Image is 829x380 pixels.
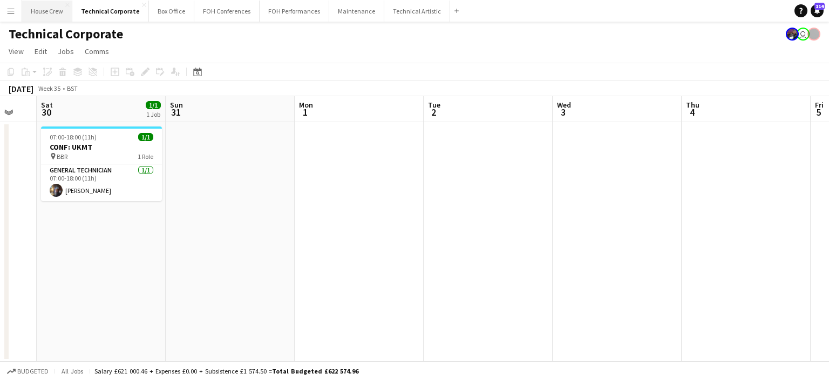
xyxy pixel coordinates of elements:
[5,365,50,377] button: Budgeted
[58,46,74,56] span: Jobs
[36,84,63,92] span: Week 35
[149,1,194,22] button: Box Office
[384,1,450,22] button: Technical Artistic
[35,46,47,56] span: Edit
[194,1,260,22] button: FOH Conferences
[17,368,49,375] span: Budgeted
[555,106,571,118] span: 3
[22,1,72,22] button: House Crew
[815,100,824,110] span: Fri
[85,46,109,56] span: Comms
[426,106,440,118] span: 2
[299,100,313,110] span: Mon
[41,142,162,152] h3: CONF: UKMT
[329,1,384,22] button: Maintenance
[138,133,153,141] span: 1/1
[686,100,699,110] span: Thu
[72,1,149,22] button: Technical Corporate
[41,126,162,201] app-job-card: 07:00-18:00 (11h)1/1CONF: UKMT BBR1 RoleGeneral Technician1/107:00-18:00 (11h)[PERSON_NAME]
[4,44,28,58] a: View
[814,3,825,10] span: 114
[138,152,153,161] span: 1 Role
[80,44,113,58] a: Comms
[41,164,162,201] app-card-role: General Technician1/107:00-18:00 (11h)[PERSON_NAME]
[59,367,85,375] span: All jobs
[39,106,53,118] span: 30
[297,106,313,118] span: 1
[9,83,33,94] div: [DATE]
[30,44,51,58] a: Edit
[57,152,67,161] span: BBR
[146,101,161,109] span: 1/1
[786,28,799,41] app-user-avatar: Zubair PERM Dhalla
[684,106,699,118] span: 4
[811,4,824,17] a: 114
[813,106,824,118] span: 5
[9,26,123,42] h1: Technical Corporate
[807,28,820,41] app-user-avatar: Gabrielle Barr
[146,110,160,118] div: 1 Job
[557,100,571,110] span: Wed
[797,28,810,41] app-user-avatar: Abby Hubbard
[67,84,78,92] div: BST
[170,100,183,110] span: Sun
[260,1,329,22] button: FOH Performances
[272,367,358,375] span: Total Budgeted £622 574.96
[53,44,78,58] a: Jobs
[50,133,97,141] span: 07:00-18:00 (11h)
[428,100,440,110] span: Tue
[168,106,183,118] span: 31
[41,100,53,110] span: Sat
[9,46,24,56] span: View
[94,367,358,375] div: Salary £621 000.46 + Expenses £0.00 + Subsistence £1 574.50 =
